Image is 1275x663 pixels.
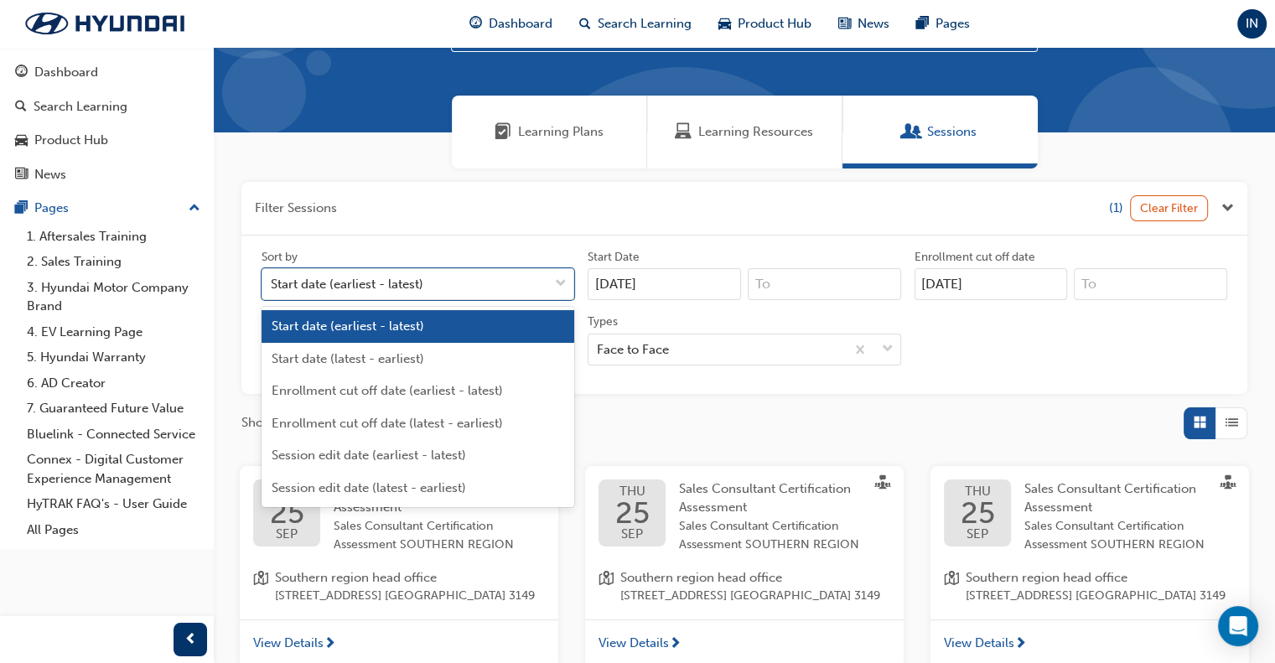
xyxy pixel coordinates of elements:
div: Search Learning [34,97,127,117]
span: Dashboard [489,14,552,34]
div: Product Hub [34,131,108,150]
span: search-icon [579,13,591,34]
span: car-icon [718,13,731,34]
a: 2. Sales Training [20,249,207,275]
span: Learning Plans [518,122,604,142]
a: 4. EV Learning Page [20,319,207,345]
span: news-icon [838,13,851,34]
span: [STREET_ADDRESS] [GEOGRAPHIC_DATA] 3149 [275,587,535,606]
span: Grid [1194,413,1206,433]
div: Sort by [262,249,298,266]
span: down-icon [555,273,567,295]
span: Sales Consultant Certification Assessment [679,481,851,515]
button: DashboardSearch LearningProduct HubNews [7,54,207,193]
span: next-icon [324,637,336,652]
span: Pages [936,14,970,34]
span: Session edit date (latest - earliest) [272,480,466,495]
span: News [858,14,889,34]
span: news-icon [15,168,28,183]
a: THU25SEPSales Consultant Certification AssessmentSales Consultant Certification Assessment SOUTHE... [944,479,1236,555]
span: car-icon [15,133,28,148]
span: down-icon [882,339,894,360]
span: sessionType_FACE_TO_FACE-icon [1221,475,1236,494]
a: search-iconSearch Learning [566,7,705,41]
span: View Details [599,634,669,653]
span: List [1226,413,1238,433]
span: 25 [961,498,995,528]
div: Dashboard [34,63,98,82]
span: SEP [615,528,650,541]
a: All Pages [20,517,207,543]
span: next-icon [1014,637,1027,652]
a: THU25SEPSales Consultant Certification AssessmentSales Consultant Certification Assessment SOUTHE... [599,479,890,555]
span: Sales Consultant Certification Assessment SOUTHERN REGION [679,517,863,555]
a: News [7,159,207,190]
span: guage-icon [15,65,28,80]
input: To [1074,268,1227,300]
span: Learning Resources [698,122,813,142]
span: Sales Consultant Certification Assessment SOUTHERN REGION [334,517,518,555]
span: 25 [270,498,304,528]
a: 1. Aftersales Training [20,224,207,250]
span: Southern region head office [966,568,1226,588]
span: location-icon [944,568,959,606]
a: Learning ResourcesLearning Resources [647,96,842,168]
span: SEP [961,528,995,541]
button: Clear Filter [1130,195,1209,221]
span: up-icon [189,198,200,220]
a: location-iconSouthern region head office[STREET_ADDRESS] [GEOGRAPHIC_DATA] 3149 [599,568,890,606]
span: THU [615,485,650,498]
span: Sales Consultant Certification Assessment [1024,481,1196,515]
span: next-icon [669,637,682,652]
a: 3. Hyundai Motor Company Brand [20,275,207,319]
span: sessionType_FACE_TO_FACE-icon [875,475,890,494]
a: car-iconProduct Hub [705,7,825,41]
div: Pages [34,199,69,218]
a: pages-iconPages [903,7,983,41]
button: IN [1237,9,1267,39]
div: News [34,165,66,184]
div: Enrollment cut off date [915,249,1035,266]
div: Face to Face [597,339,669,359]
span: search-icon [15,100,27,115]
span: Southern region head office [275,568,535,588]
a: Connex - Digital Customer Experience Management [20,447,207,491]
a: SessionsSessions [842,96,1038,168]
a: location-iconSouthern region head office[STREET_ADDRESS] [GEOGRAPHIC_DATA] 3149 [253,568,545,606]
a: HyTRAK FAQ's - User Guide [20,491,207,517]
span: Sessions [904,122,920,142]
a: Dashboard [7,57,207,88]
span: Southern region head office [620,568,880,588]
span: Product Hub [738,14,811,34]
a: 7. Guaranteed Future Value [20,396,207,422]
input: To [748,268,901,300]
a: Product Hub [7,125,207,156]
span: Start date (latest - earliest) [272,351,424,366]
span: pages-icon [916,13,929,34]
span: 25 [615,498,650,528]
span: pages-icon [15,201,28,216]
span: Start date (earliest - latest) [272,319,424,334]
span: guage-icon [469,13,482,34]
span: View Details [944,634,1014,653]
span: Sales Consultant Certification Assessment SOUTHERN REGION [1024,517,1209,555]
span: IN [1246,14,1258,34]
a: Search Learning [7,91,207,122]
span: Session edit date (earliest - latest) [272,448,466,463]
input: Start Date [588,268,741,300]
span: Showing 130 results [241,413,358,433]
span: [STREET_ADDRESS] [GEOGRAPHIC_DATA] 3149 [620,587,880,606]
span: Learning Resources [675,122,692,142]
span: Enrollment cut off date (latest - earliest) [272,416,503,431]
span: Sessions [927,122,977,142]
a: THU25SEPSales Consultant Certification AssessmentSales Consultant Certification Assessment SOUTHE... [253,479,545,555]
a: 6. AD Creator [20,370,207,396]
button: Close the filter [1221,199,1234,218]
div: Start Date [588,249,640,266]
div: Start date (earliest - latest) [271,275,423,294]
span: prev-icon [184,629,197,650]
span: location-icon [253,568,268,606]
a: guage-iconDashboard [456,7,566,41]
span: location-icon [599,568,614,606]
